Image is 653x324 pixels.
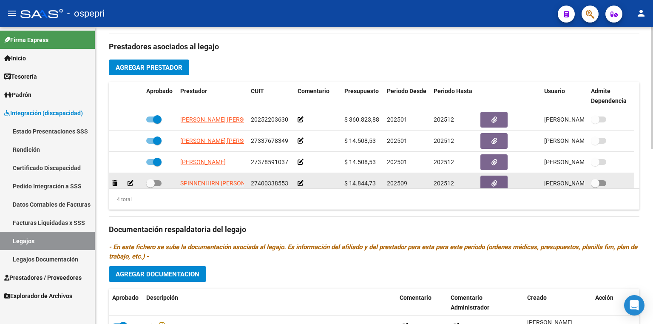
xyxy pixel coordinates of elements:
[595,294,613,301] span: Acción
[180,88,207,94] span: Prestador
[344,88,379,94] span: Presupuesto
[4,72,37,81] span: Tesorería
[544,137,611,144] span: [PERSON_NAME] [DATE]
[434,88,472,94] span: Periodo Hasta
[434,180,454,187] span: 202512
[116,64,182,71] span: Agregar Prestador
[180,137,273,144] span: [PERSON_NAME] [PERSON_NAME]
[251,137,288,144] span: 27337678349
[430,82,477,110] datatable-header-cell: Periodo Hasta
[180,159,226,165] span: [PERSON_NAME]
[177,82,247,110] datatable-header-cell: Prestador
[541,82,588,110] datatable-header-cell: Usuario
[341,82,383,110] datatable-header-cell: Presupuesto
[344,116,379,123] span: $ 360.823,88
[387,159,407,165] span: 202501
[294,82,341,110] datatable-header-cell: Comentario
[180,180,266,187] span: SPINNENHIRN [PERSON_NAME]
[396,289,447,317] datatable-header-cell: Comentario
[524,289,592,317] datatable-header-cell: Creado
[4,273,82,282] span: Prestadores / Proveedores
[146,294,178,301] span: Descripción
[344,137,376,144] span: $ 14.508,53
[146,88,173,94] span: Aprobado
[4,90,31,99] span: Padrón
[298,88,329,94] span: Comentario
[112,294,139,301] span: Aprobado
[143,289,396,317] datatable-header-cell: Descripción
[591,88,627,104] span: Admite Dependencia
[109,224,639,236] h3: Documentación respaldatoria del legajo
[7,8,17,18] mat-icon: menu
[434,116,454,123] span: 202512
[251,180,288,187] span: 27400338553
[544,180,611,187] span: [PERSON_NAME] [DATE]
[544,116,611,123] span: [PERSON_NAME] [DATE]
[109,41,639,53] h3: Prestadores asociados al legajo
[588,82,634,110] datatable-header-cell: Admite Dependencia
[544,159,611,165] span: [PERSON_NAME] [DATE]
[247,82,294,110] datatable-header-cell: CUIT
[251,159,288,165] span: 27378591037
[527,294,547,301] span: Creado
[4,291,72,301] span: Explorador de Archivos
[4,108,83,118] span: Integración (discapacidad)
[109,243,637,260] i: - En este fichero se sube la documentación asociada al legajo. Es información del afiliado y del ...
[344,180,376,187] span: $ 14.844,73
[636,8,646,18] mat-icon: person
[67,4,105,23] span: - ospepri
[180,116,273,123] span: [PERSON_NAME] [PERSON_NAME]
[383,82,430,110] datatable-header-cell: Periodo Desde
[109,289,143,317] datatable-header-cell: Aprobado
[447,289,524,317] datatable-header-cell: Comentario Administrador
[400,294,432,301] span: Comentario
[109,266,206,282] button: Agregar Documentacion
[624,295,644,315] div: Open Intercom Messenger
[451,294,489,311] span: Comentario Administrador
[4,54,26,63] span: Inicio
[344,159,376,165] span: $ 14.508,53
[387,180,407,187] span: 202509
[143,82,177,110] datatable-header-cell: Aprobado
[434,137,454,144] span: 202512
[251,116,288,123] span: 20252203630
[387,137,407,144] span: 202501
[387,116,407,123] span: 202501
[116,270,199,278] span: Agregar Documentacion
[434,159,454,165] span: 202512
[251,88,264,94] span: CUIT
[4,35,48,45] span: Firma Express
[109,60,189,75] button: Agregar Prestador
[544,88,565,94] span: Usuario
[109,195,132,204] div: 4 total
[592,289,634,317] datatable-header-cell: Acción
[387,88,426,94] span: Periodo Desde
